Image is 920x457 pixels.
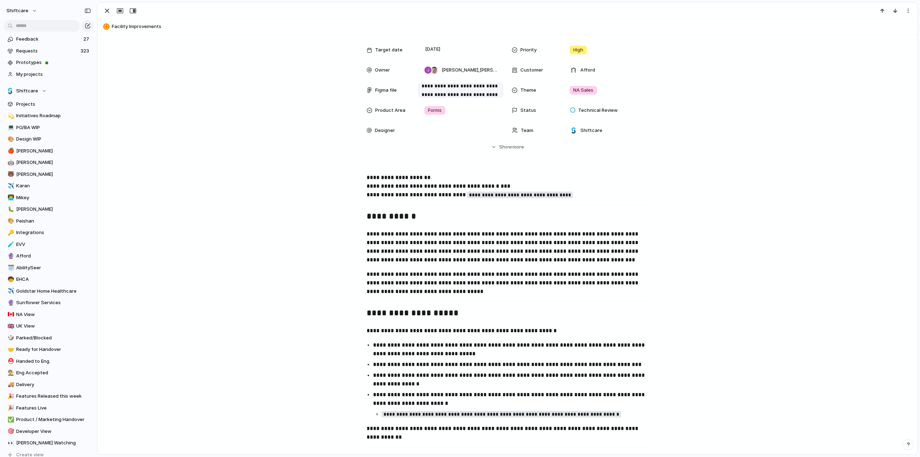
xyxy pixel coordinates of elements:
button: 🐛 [6,206,14,213]
button: 💫 [6,112,14,119]
span: Facility Improvements [112,23,914,30]
button: 🍎 [6,147,14,155]
div: 🎯 [8,427,13,435]
a: Requests323 [4,46,93,56]
a: 🎨Peishan [4,216,93,227]
span: Prototypes [16,59,91,66]
div: 👀 [8,439,13,447]
button: 🎉 [6,393,14,400]
div: 🐻[PERSON_NAME] [4,169,93,180]
span: Priority [520,46,537,54]
button: 🔮 [6,252,14,260]
div: 🎉 [8,404,13,412]
button: 👀 [6,439,14,447]
div: 🗓️AbilitySeer [4,262,93,273]
span: Requests [16,47,78,55]
span: Team [521,127,533,134]
a: My projects [4,69,93,80]
span: Initiatives Roadmap [16,112,91,119]
button: ✅ [6,416,14,423]
button: 👨‍💻 [6,194,14,201]
div: ✅Product / Marketing Handover [4,414,93,425]
a: 💫Initiatives Roadmap [4,110,93,121]
a: 👀[PERSON_NAME] Watching [4,438,93,448]
span: Customer [520,67,543,74]
span: Karan [16,182,91,189]
button: 🚚 [6,381,14,388]
span: 323 [80,47,91,55]
span: [PERSON_NAME] [16,206,91,213]
a: 🎉Features Released this week [4,391,93,402]
button: 🎨 [6,218,14,225]
button: Facility Improvements [101,21,914,32]
button: Shiftcare [4,86,93,96]
a: 👨‍🏭Eng Accepted [4,367,93,378]
span: Target date [375,46,402,54]
div: 🗓️ [8,264,13,272]
div: 🍎[PERSON_NAME] [4,146,93,156]
button: ✈️ [6,182,14,189]
a: Projects [4,99,93,110]
span: Peishan [16,218,91,225]
span: Product Area [375,107,405,114]
button: 🇨🇦 [6,311,14,318]
span: Technical Review [578,107,618,114]
div: 👨‍🏭 [8,369,13,377]
span: Forms [428,107,442,114]
a: ✈️Karan [4,180,93,191]
div: 🔑 [8,229,13,237]
span: Sunflower Services [16,299,91,306]
span: Figma file [375,87,397,94]
span: Delivery [16,381,91,388]
span: Status [520,107,536,114]
a: 💻PO/BA WIP [4,122,93,133]
a: 🎯Developer View [4,426,93,437]
div: 🧒 [8,275,13,284]
a: 🔮Afford [4,251,93,261]
span: Design WIP [16,136,91,143]
div: 🔮 [8,252,13,260]
span: Handed to Eng. [16,358,91,365]
span: Product / Marketing Handover [16,416,91,423]
span: Afford [580,67,595,74]
span: PO/BA WIP [16,124,91,131]
div: ✈️ [8,287,13,295]
span: NA Sales [573,87,593,94]
span: Eng Accepted [16,369,91,376]
a: 🚚Delivery [4,379,93,390]
a: 🐛[PERSON_NAME] [4,204,93,215]
button: 🎨 [6,136,14,143]
div: 🎨Design WIP [4,134,93,145]
button: 🎲 [6,334,14,342]
span: [PERSON_NAME] [16,147,91,155]
span: [PERSON_NAME] Watching [16,439,91,447]
div: 🎲Parked/Blocked [4,333,93,343]
button: 🔑 [6,229,14,236]
div: 🇬🇧 [8,322,13,330]
a: 🔑Integrations [4,227,93,238]
a: Feedback27 [4,34,93,45]
a: 🧒EHCA [4,274,93,285]
div: 👨‍💻Mikey [4,192,93,203]
button: 🧒 [6,276,14,283]
div: 🇨🇦 [8,310,13,319]
span: Mikey [16,194,91,201]
div: 🚚 [8,380,13,389]
span: Afford [16,252,91,260]
span: Feedback [16,36,81,43]
span: EVV [16,241,91,248]
div: 👨‍💻 [8,193,13,202]
a: 🇨🇦NA View [4,309,93,320]
a: 🔮Sunflower Services [4,297,93,308]
div: 🍎 [8,147,13,155]
span: Owner [375,67,390,74]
